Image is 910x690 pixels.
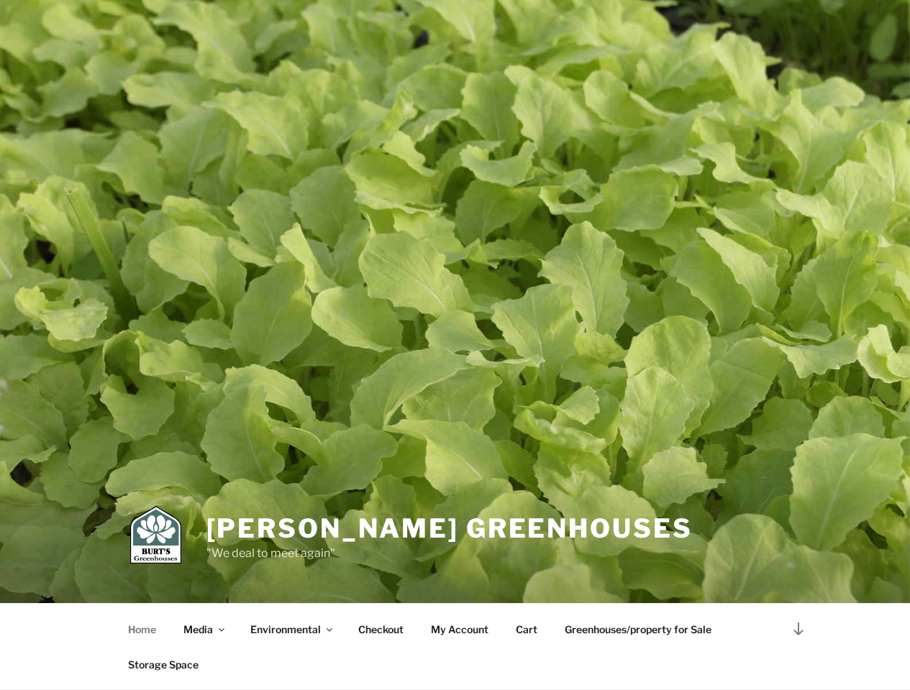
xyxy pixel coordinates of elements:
[552,612,724,647] a: Greenhouses/property for Sale
[116,647,211,682] a: Storage Space
[206,545,693,562] p: "We deal to meet again"
[171,612,236,647] a: Media
[130,506,181,563] img: Burt's Greenhouses
[504,612,550,647] a: Cart
[346,612,417,647] a: Checkout
[419,612,501,647] a: My Account
[238,612,344,647] a: Environmental
[116,612,169,647] a: Home
[116,612,795,682] nav: Top Menu
[206,512,693,544] a: [PERSON_NAME] Greenhouses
